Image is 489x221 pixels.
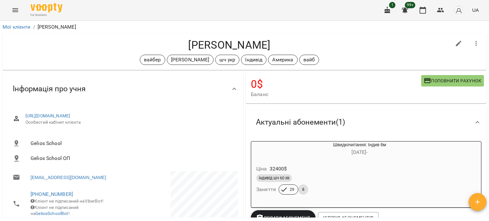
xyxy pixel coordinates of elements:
button: Поповнити рахунок [421,75,484,86]
span: Gelios School ОП [31,155,233,162]
span: Поповнити рахунок [424,77,481,85]
img: avatar_s.png [454,6,463,15]
nav: breadcrumb [3,23,486,31]
a: [URL][DOMAIN_NAME] [25,113,70,118]
span: індивід шч 60 хв [256,175,292,181]
p: вайбер [144,56,161,64]
div: вайб [299,55,319,65]
h4: [PERSON_NAME] [8,38,451,52]
a: GeliosSchoolBot [35,211,68,216]
p: [PERSON_NAME] [171,56,209,64]
span: For Business [31,13,62,17]
span: 8 [298,187,308,192]
p: 32400 $ [270,165,287,173]
p: [PERSON_NAME] [38,23,76,31]
span: Інформація про учня [13,84,86,94]
p: Америка [272,56,293,64]
h6: Ціна [256,164,267,173]
span: Клієнт не підписаний на ! [31,205,79,216]
h6: Заняття [256,185,276,194]
a: Мої клієнти [3,24,31,30]
div: Швидкочитання: Індив 6м [282,142,437,157]
span: [DATE] - [351,149,367,155]
button: Швидкочитання: Індив 6м[DATE]- Ціна32400$індивід шч 60 хвЗаняття298 [251,142,437,202]
button: Menu [8,3,23,18]
span: Gelios School [31,140,233,147]
img: Voopty Logo [31,3,62,12]
p: шч укр [219,56,236,64]
a: [EMAIL_ADDRESS][DOMAIN_NAME] [31,174,106,181]
div: вайбер [140,55,165,65]
div: Америка [268,55,297,65]
h4: 0 $ [251,78,421,91]
a: [PHONE_NUMBER] [31,191,73,197]
span: Особистий кабінет клієнта [25,119,233,126]
p: Індивід [245,56,262,64]
span: 29 [286,187,298,192]
p: вайб [303,56,315,64]
div: Індивід [241,55,266,65]
li: / [33,23,35,31]
span: 99+ [405,2,415,8]
span: Клієнт не підписаний на ViberBot! [31,198,103,204]
div: Актуальні абонементи(1) [246,106,486,139]
div: Швидкочитання: Індив 6м [251,142,282,157]
span: UA [472,7,479,13]
button: UA [470,4,481,16]
div: Інформація про учня [3,73,243,105]
span: Актуальні абонементи ( 1 ) [256,117,345,127]
span: Баланс [251,91,421,98]
div: [PERSON_NAME] [167,55,214,65]
div: шч укр [215,55,240,65]
span: 1 [389,2,395,8]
